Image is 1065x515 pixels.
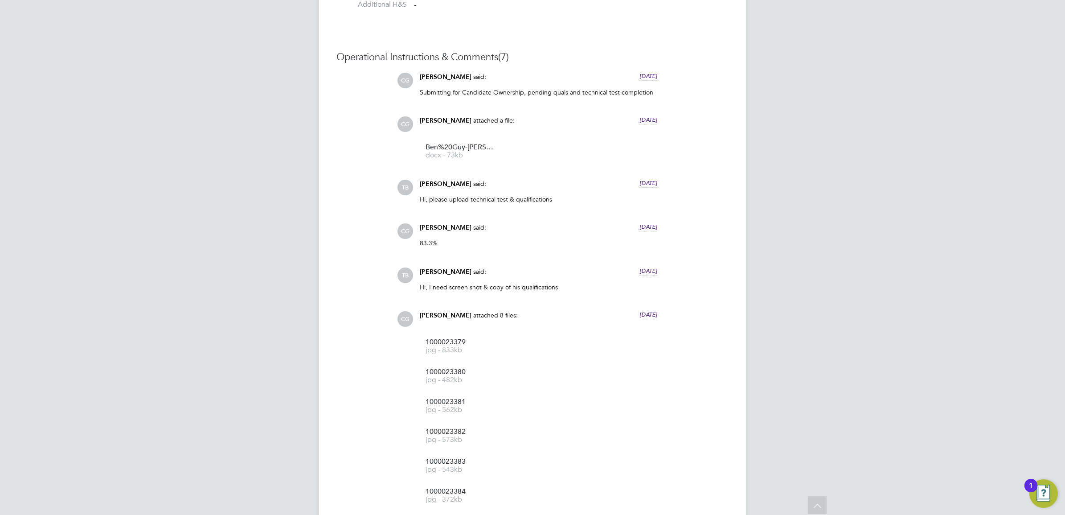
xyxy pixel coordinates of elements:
[397,311,413,327] span: CG
[397,180,413,195] span: TB
[639,179,657,187] span: [DATE]
[473,223,486,231] span: said:
[639,223,657,231] span: [DATE]
[420,88,657,96] p: Submitting for Candidate Ownership, pending quals and technical test completion
[397,116,413,132] span: CG
[426,428,497,435] span: 1000023382
[420,73,471,81] span: [PERSON_NAME]
[639,311,657,318] span: [DATE]
[414,0,416,9] span: -
[426,428,497,443] a: 1000023382 jpg - 573kb
[397,73,413,88] span: CG
[426,144,497,159] a: Ben%20Guy-[PERSON_NAME]%20-%20Boden%20Group%20CV docx - 73kb
[426,458,497,465] span: 1000023383
[426,369,497,383] a: 1000023380 jpg - 482kb
[498,51,509,63] span: (7)
[426,144,497,151] span: Ben%20Guy-[PERSON_NAME]%20-%20Boden%20Group%20CV
[426,399,497,405] span: 1000023381
[426,152,497,159] span: docx - 73kb
[420,195,657,203] p: Hi, please upload technical test & qualifications
[426,399,497,413] a: 1000023381 jpg - 562kb
[473,311,518,319] span: attached 8 files:
[426,488,497,495] span: 1000023384
[336,51,729,64] h3: Operational Instructions & Comments
[473,180,486,188] span: said:
[420,239,657,247] p: 83.3%
[426,458,497,473] a: 1000023383 jpg - 543kb
[639,267,657,275] span: [DATE]
[420,312,471,319] span: [PERSON_NAME]
[426,488,497,503] a: 1000023384 jpg - 372kb
[397,223,413,239] span: CG
[426,339,497,354] a: 1000023379 jpg - 833kb
[397,268,413,283] span: TB
[420,283,657,291] p: Hi, I need screen shot & copy of his qualifications
[426,496,497,503] span: jpg - 372kb
[426,339,497,346] span: 1000023379
[1029,486,1033,497] div: 1
[426,437,497,443] span: jpg - 573kb
[420,117,471,124] span: [PERSON_NAME]
[426,347,497,354] span: jpg - 833kb
[639,72,657,80] span: [DATE]
[420,268,471,276] span: [PERSON_NAME]
[473,73,486,81] span: said:
[426,466,497,473] span: jpg - 543kb
[426,407,497,413] span: jpg - 562kb
[639,116,657,124] span: [DATE]
[426,377,497,383] span: jpg - 482kb
[426,369,497,375] span: 1000023380
[420,224,471,231] span: [PERSON_NAME]
[420,180,471,188] span: [PERSON_NAME]
[473,268,486,276] span: said:
[473,116,515,124] span: attached a file:
[1029,479,1058,508] button: Open Resource Center, 1 new notification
